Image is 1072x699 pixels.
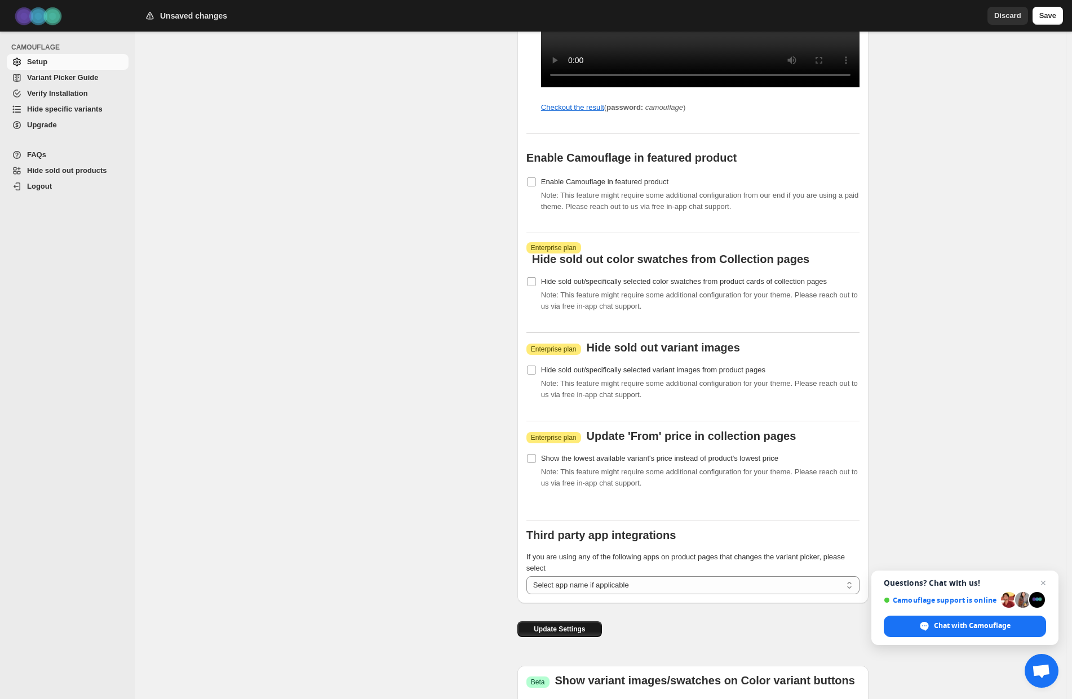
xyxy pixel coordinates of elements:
[160,10,227,21] h2: Unsaved changes
[606,103,643,112] strong: password:
[7,147,129,163] a: FAQs
[27,105,103,113] span: Hide specific variants
[934,621,1011,631] span: Chat with Camouflage
[526,529,676,541] b: Third party app integrations
[531,243,577,252] span: Enterprise plan
[517,621,602,637] button: Update Settings
[541,103,604,112] a: Checkout the result
[987,7,1028,25] button: Discard
[555,674,855,687] b: Show variant images/swatches on Color variant buttons
[7,179,129,194] a: Logout
[7,54,129,70] a: Setup
[7,86,129,101] a: Verify Installation
[534,625,585,634] span: Update Settings
[541,191,858,211] span: Note: This feature might require some additional configuration from our end if you are using a pa...
[27,57,47,66] span: Setup
[27,121,57,129] span: Upgrade
[27,73,98,82] span: Variant Picker Guide
[531,433,577,442] span: Enterprise plan
[587,342,740,353] b: Hide sold out variant images
[884,616,1046,637] div: Chat with Camouflage
[1025,654,1058,688] div: Open chat
[532,253,809,265] b: Hide sold out color swatches from Collection pages
[1033,7,1063,25] button: Save
[541,102,860,113] p: ( )
[27,150,46,159] span: FAQs
[645,103,683,112] i: camouflage
[7,163,129,179] a: Hide sold out products
[7,117,129,133] a: Upgrade
[541,379,858,399] span: Note: This feature might require some additional configuration for your theme. Please reach out t...
[27,89,88,97] span: Verify Installation
[526,553,845,572] span: If you are using any of the following apps on product pages that changes the variant picker, plea...
[11,43,130,52] span: CAMOUFLAGE
[526,152,737,164] b: Enable Camouflage in featured product
[541,291,858,310] span: Note: This feature might require some additional configuration for your theme. Please reach out t...
[27,166,107,175] span: Hide sold out products
[531,345,577,354] span: Enterprise plan
[884,578,1046,587] span: Questions? Chat with us!
[541,454,778,462] span: Show the lowest available variant's price instead of product's lowest price
[1039,10,1056,21] span: Save
[541,177,668,186] span: Enable Camouflage in featured product
[531,678,545,687] span: Beta
[541,277,827,286] span: Hide sold out/specifically selected color swatches from product cards of collection pages
[541,468,858,487] span: Note: This feature might require some additional configuration for your theme. Please reach out t...
[1036,576,1050,590] span: Close chat
[994,10,1021,21] span: Discard
[27,182,52,190] span: Logout
[541,366,765,374] span: Hide sold out/specifically selected variant images from product pages
[587,430,796,442] b: Update 'From' price in collection pages
[7,101,129,117] a: Hide specific variants
[7,70,129,86] a: Variant Picker Guide
[884,596,997,604] span: Camouflage support is online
